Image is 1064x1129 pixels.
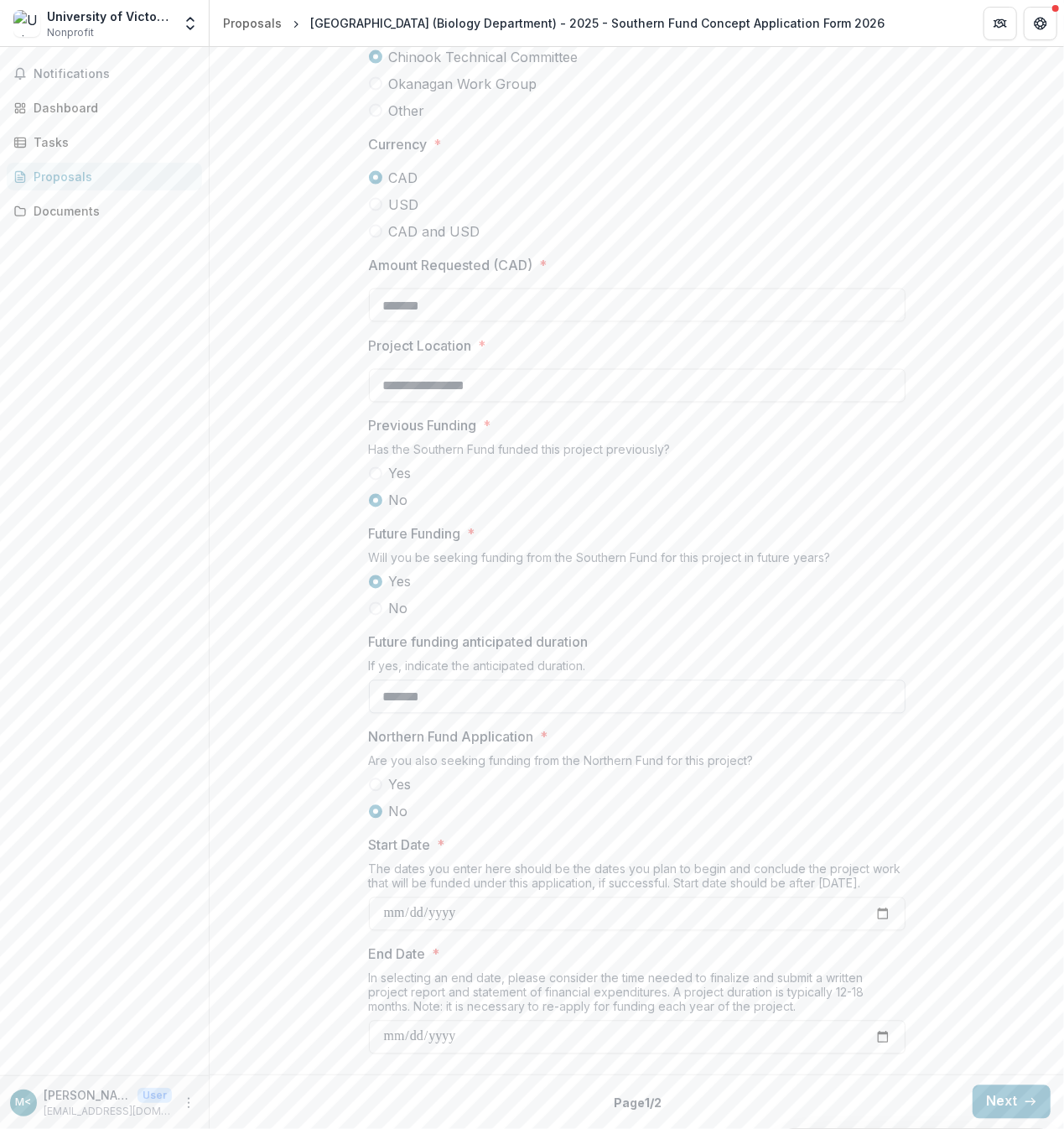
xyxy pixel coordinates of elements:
button: More [179,1093,199,1113]
button: Next [973,1085,1051,1119]
img: University of Victoria (Biology Department) [13,10,40,37]
a: Proposals [216,11,288,35]
button: Notifications [7,60,202,87]
span: No [389,802,408,822]
nav: breadcrumb [216,11,891,35]
span: Okanagan Work Group [389,74,537,94]
div: Proposals [34,168,189,185]
span: No [389,599,408,619]
p: End Date [369,944,426,965]
button: Partners [984,7,1017,40]
span: CAD [389,168,418,188]
div: The dates you enter here should be the dates you plan to begin and conclude the project work that... [369,862,906,897]
div: Will you be seeking funding from the Southern Fund for this project in future years? [369,551,906,572]
span: Chinook Technical Committee [389,47,579,67]
div: Are you also seeking funding from the Northern Fund for this project? [369,754,906,775]
p: [PERSON_NAME] (UVic) <[EMAIL_ADDRESS][DOMAIN_NAME]> [44,1086,131,1104]
span: Notifications [34,67,195,81]
div: Has the Southern Fund funded this project previously? [369,443,906,464]
span: CAD and USD [389,221,480,242]
span: Yes [389,775,412,795]
p: Currency [369,134,428,154]
a: Dashboard [7,94,202,122]
p: Page 1 / 2 [615,1094,662,1111]
div: University of Victoria (Biology Department) [47,8,172,25]
div: Dashboard [34,99,189,117]
button: Open entity switcher [179,7,202,40]
div: In selecting an end date, please consider the time needed to finalize and submit a written projec... [369,971,906,1021]
div: Documents [34,202,189,220]
span: Yes [389,572,412,592]
div: Proposals [223,14,282,32]
div: Mack Bartlett (UVic) <mbartlett@uvic.ca> [16,1097,32,1108]
p: Previous Funding [369,416,477,436]
a: Documents [7,197,202,225]
a: Tasks [7,128,202,156]
span: Nonprofit [47,25,94,40]
span: USD [389,195,419,215]
p: Future Funding [369,524,461,544]
p: Future funding anticipated duration [369,632,589,653]
div: [GEOGRAPHIC_DATA] (Biology Department) - 2025 - Southern Fund Concept Application Form 2026 [310,14,885,32]
span: Other [389,101,425,121]
p: Project Location [369,336,472,356]
span: Yes [389,464,412,484]
p: Northern Fund Application [369,727,534,747]
a: Proposals [7,163,202,190]
p: Start Date [369,835,431,856]
p: [EMAIL_ADDRESS][DOMAIN_NAME] [44,1104,172,1119]
p: Amount Requested (CAD) [369,255,533,275]
button: Get Help [1024,7,1057,40]
div: Tasks [34,133,189,151]
span: No [389,491,408,511]
p: User [138,1088,172,1103]
div: If yes, indicate the anticipated duration. [369,659,906,680]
